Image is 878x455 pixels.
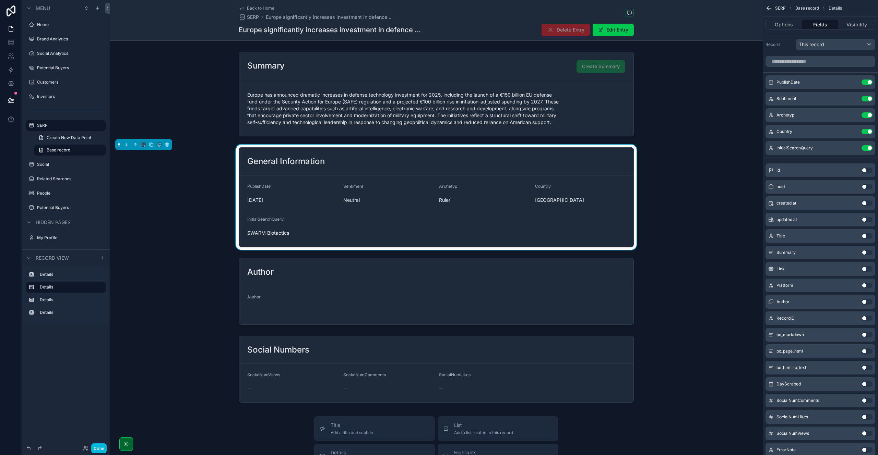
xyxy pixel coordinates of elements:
[766,42,793,47] label: Record
[776,365,806,370] span: bd_html_to_text
[247,217,284,222] span: InitialSearchQuery
[37,235,102,241] label: My Profile
[37,65,102,71] label: Potential Buyers
[776,266,785,272] span: Link
[40,310,100,315] label: Details
[776,79,800,85] span: PublishDate
[776,299,790,305] span: Author
[438,416,558,441] button: ListAdd a list related to this record
[37,51,102,56] label: Social Analytics
[795,5,819,11] span: Base record
[776,184,785,189] span: uuid
[776,431,809,436] span: SocialNumViews
[91,443,107,453] button: Done
[239,5,274,11] a: Back to Home
[36,255,69,261] span: Record view
[36,5,50,12] span: Menu
[37,176,102,182] label: Related Searches
[776,381,801,387] span: DayScraped
[331,422,373,429] span: Title
[40,297,100,303] label: Details
[37,190,102,196] label: People
[343,184,363,189] span: Sentiment
[535,184,551,189] span: Country
[454,430,513,435] span: Add a list related to this record
[776,129,792,134] span: Country
[247,197,338,204] span: [DATE]
[776,233,785,239] span: Title
[776,414,808,420] span: SocialNumLikes
[34,145,106,156] a: Base record
[40,272,100,277] label: Details
[776,316,795,321] span: RecordID
[37,94,102,99] label: Investors
[776,145,813,151] span: InitialSearchQuery
[37,162,102,167] label: Social
[314,416,435,441] button: TitleAdd a title and subtitle
[776,168,780,173] span: id
[799,41,824,48] span: This record
[766,20,802,29] button: Options
[266,14,393,21] a: Europe significantly increases investment in defence ...
[331,430,373,435] span: Add a title and subtitle
[247,156,325,167] h2: General Information
[47,147,70,153] span: Base record
[796,39,875,50] button: This record
[776,283,793,288] span: Platform
[802,20,839,29] button: Fields
[247,184,271,189] span: PublishDate
[776,112,794,118] span: Archetyp
[776,398,819,403] span: SocialNumComments
[247,230,338,236] span: SWARM Biotactics
[247,5,274,11] span: Back to Home
[829,5,842,11] span: Details
[839,20,875,29] button: Visibility
[47,135,91,140] span: Create New Data Point
[37,123,102,128] label: SERP
[37,36,102,42] label: Brand Analytics
[37,22,102,27] label: Home
[22,266,110,325] div: scrollable content
[776,217,797,222] span: updated at
[247,14,259,21] span: SERP
[40,284,100,290] label: Details
[776,200,796,206] span: created at
[37,205,102,210] label: Potential Buyers
[535,197,626,204] span: [GEOGRAPHIC_DATA]
[776,332,804,337] span: bd_markdown
[775,5,786,11] span: SERP
[776,348,803,354] span: bd_page_html
[239,25,421,35] h1: Europe significantly increases investment in defence ...
[776,250,796,255] span: Summary
[776,96,796,101] span: Sentiment
[454,422,513,429] span: List
[343,197,434,204] span: Neutral
[239,14,259,21] a: SERP
[37,79,102,85] label: Customers
[36,219,71,226] span: Hidden pages
[593,24,634,36] button: Edit Entry
[34,132,106,143] a: Create New Data Point
[439,184,457,189] span: Archetyp
[439,197,530,204] span: Ruler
